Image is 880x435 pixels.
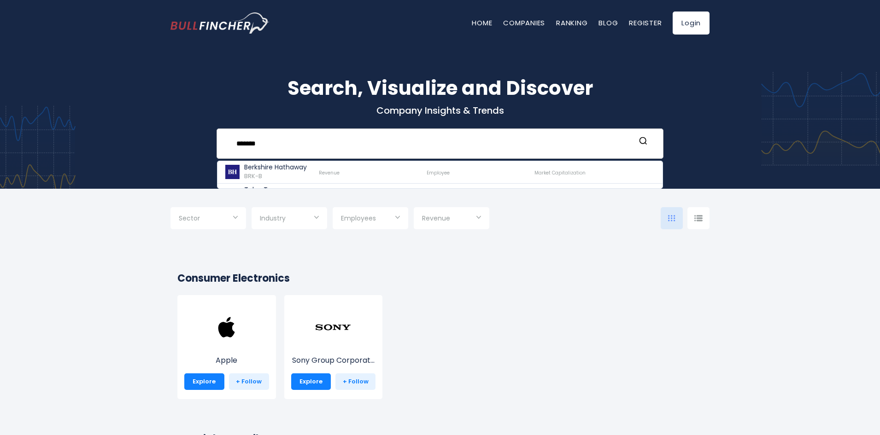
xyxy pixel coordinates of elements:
span: Employees [341,214,376,222]
a: Take-Two Interactive Software [217,184,663,214]
span: Revenue [422,214,450,222]
img: bullfincher logo [170,12,270,34]
img: AAPL.png [208,309,245,346]
p: Take-Two Interactive Software [244,186,311,202]
a: Apple [184,326,269,366]
input: Selection [341,211,400,227]
span: Industry [260,214,286,222]
a: Go to homepage [170,12,270,34]
input: Selection [260,211,319,227]
a: + Follow [229,373,269,390]
a: Login [673,12,710,35]
span: Employee [427,169,450,176]
p: Berkshire Hathaway [244,163,307,171]
a: Explore [291,373,331,390]
a: Ranking [556,18,587,28]
img: SONY.png [315,309,352,346]
p: Apple [184,355,269,366]
input: Selection [422,211,481,227]
img: icon-comp-grid.svg [668,215,675,221]
a: + Follow [335,373,375,390]
p: Sony Group Corporation [291,355,376,366]
h1: Search, Visualize and Discover [170,74,710,103]
a: Home [472,18,492,28]
a: Berkshire Hathaway BRK-B Revenue Employee Market Capitalization [217,161,663,184]
input: Selection [179,211,238,227]
span: Market Capitalization [534,169,586,176]
h2: Consumer Electronics [177,271,703,286]
p: Company Insights & Trends [170,104,710,116]
button: Search [637,136,649,148]
span: Sector [179,214,200,222]
span: Revenue [319,169,340,176]
a: Register [629,18,662,28]
span: BRK-B [244,172,262,180]
a: Explore [184,373,224,390]
a: Sony Group Corporat... [291,326,376,366]
img: icon-comp-list-view.svg [694,215,703,221]
a: Companies [503,18,545,28]
a: Blog [598,18,618,28]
